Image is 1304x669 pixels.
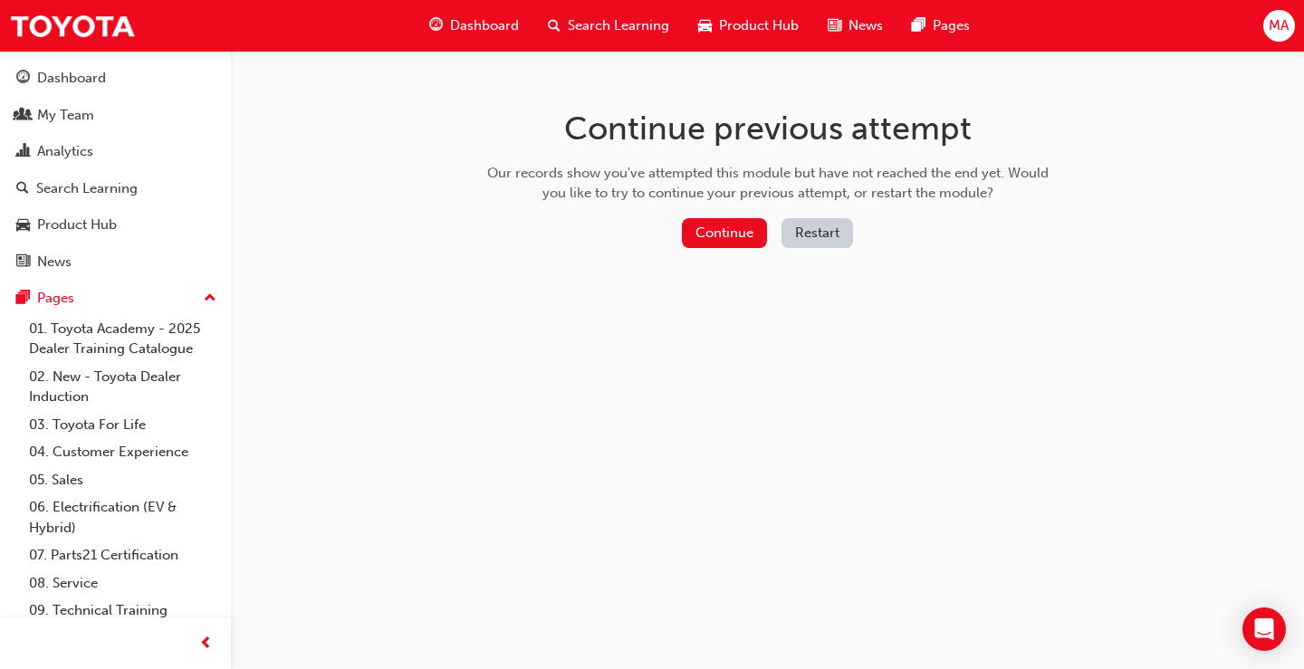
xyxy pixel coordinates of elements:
[7,135,224,168] a: Analytics
[16,291,30,307] span: pages-icon
[7,208,224,242] a: Product Hub
[37,68,106,89] div: Dashboard
[682,218,767,248] button: Continue
[481,163,1055,204] div: Our records show you've attempted this module but have not reached the end yet. Would you like to...
[684,7,813,44] a: car-iconProduct Hub
[199,633,213,655] span: prev-icon
[912,14,925,37] span: pages-icon
[22,438,224,466] a: 04. Customer Experience
[7,172,224,205] a: Search Learning
[568,15,669,36] span: Search Learning
[1269,15,1289,36] span: MA
[7,99,224,132] a: My Team
[781,218,853,248] button: Restart
[813,7,897,44] a: news-iconNews
[429,14,443,37] span: guage-icon
[7,245,224,279] a: News
[36,178,138,199] div: Search Learning
[22,466,224,494] a: 05. Sales
[7,282,224,315] button: Pages
[22,315,224,363] a: 01. Toyota Academy - 2025 Dealer Training Catalogue
[37,288,74,309] div: Pages
[933,15,970,36] span: Pages
[719,15,799,36] span: Product Hub
[16,108,30,124] span: people-icon
[533,7,684,44] a: search-iconSearch Learning
[22,569,224,597] a: 08. Service
[897,7,984,44] a: pages-iconPages
[204,287,216,311] span: up-icon
[22,597,224,625] a: 09. Technical Training
[481,109,1055,148] h1: Continue previous attempt
[450,15,519,36] span: Dashboard
[22,363,224,411] a: 02. New - Toyota Dealer Induction
[1242,607,1286,651] div: Open Intercom Messenger
[849,15,883,36] span: News
[415,7,533,44] a: guage-iconDashboard
[37,141,93,162] div: Analytics
[16,181,29,197] span: search-icon
[22,493,224,541] a: 06. Electrification (EV & Hybrid)
[37,215,117,235] div: Product Hub
[22,541,224,569] a: 07. Parts21 Certification
[828,14,841,37] span: news-icon
[22,411,224,439] a: 03. Toyota For Life
[7,62,224,95] a: Dashboard
[9,5,136,46] img: Trak
[16,144,30,160] span: chart-icon
[37,105,94,126] div: My Team
[698,14,712,37] span: car-icon
[16,217,30,234] span: car-icon
[1263,10,1295,42] button: MA
[37,252,72,272] div: News
[16,254,30,271] span: news-icon
[548,14,561,37] span: search-icon
[16,71,30,87] span: guage-icon
[7,58,224,282] button: DashboardMy TeamAnalyticsSearch LearningProduct HubNews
